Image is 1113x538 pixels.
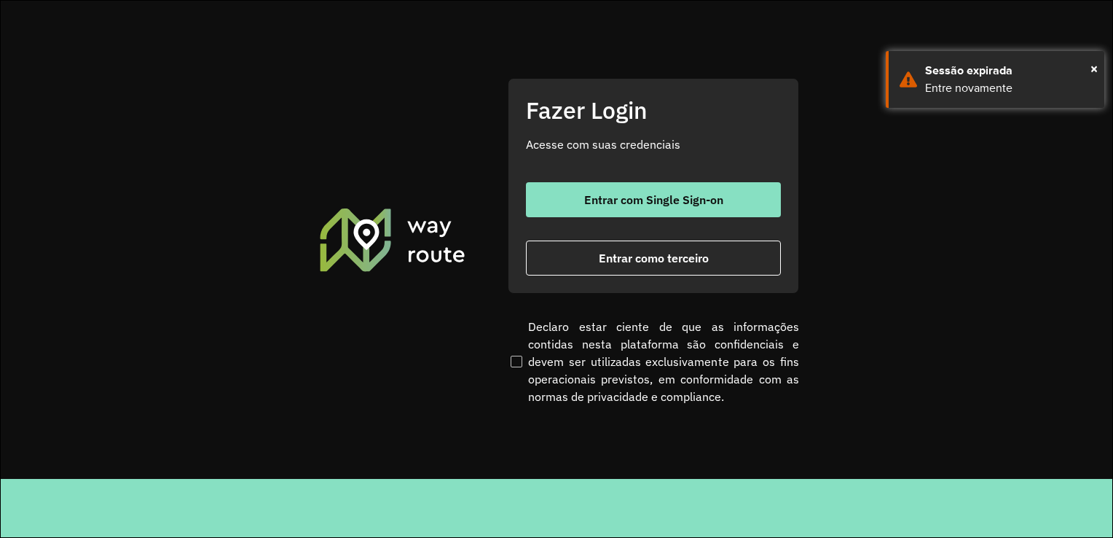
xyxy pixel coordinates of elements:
[318,206,468,273] img: Roteirizador AmbevTech
[526,136,781,153] p: Acesse com suas credenciais
[599,252,709,264] span: Entrar como terceiro
[526,96,781,124] h2: Fazer Login
[925,79,1093,97] div: Entre novamente
[526,241,781,276] button: button
[508,318,799,405] label: Declaro estar ciente de que as informações contidas nesta plataforma são confidenciais e devem se...
[1090,58,1098,79] span: ×
[584,194,723,206] span: Entrar com Single Sign-on
[925,62,1093,79] div: Sessão expirada
[526,182,781,217] button: button
[1090,58,1098,79] button: Close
